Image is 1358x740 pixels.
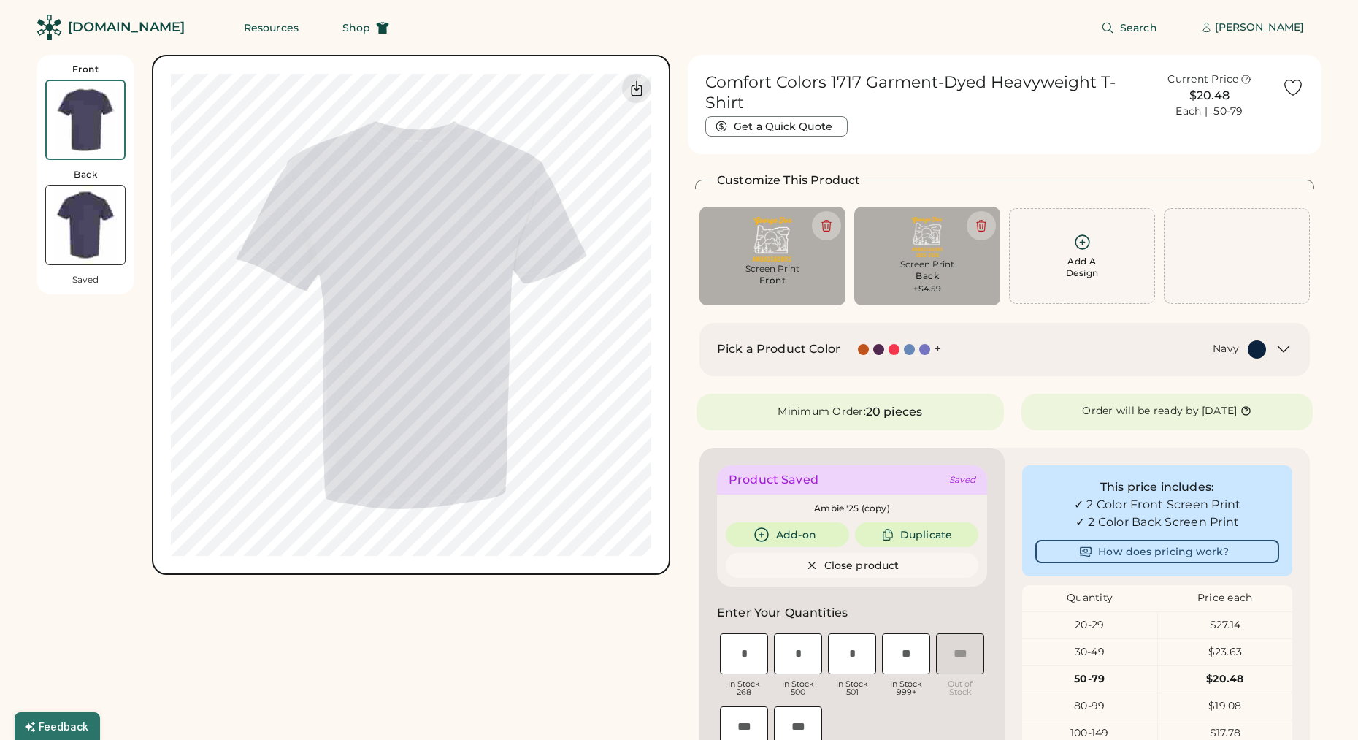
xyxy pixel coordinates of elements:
[1175,104,1243,119] div: Each | 50-79
[935,341,941,357] div: +
[726,503,978,514] div: Ambie '25 (copy)
[74,169,97,180] div: Back
[1158,699,1293,714] div: $19.08
[72,64,99,75] div: Front
[1158,672,1293,687] div: $20.48
[1215,20,1304,35] div: [PERSON_NAME]
[1120,23,1157,33] span: Search
[1035,496,1279,531] div: ✓ 2 Color Front Screen Print ✓ 2 Color Back Screen Print
[726,522,849,547] button: Add-on
[717,340,840,358] h2: Pick a Product Color
[1022,591,1157,606] div: Quantity
[325,13,407,42] button: Shop
[46,186,125,264] img: Comfort Colors 1717 Navy Back Thumbnail
[710,217,835,262] img: 86b695rft University Ambassadors Front Art.pdf
[1083,13,1175,42] button: Search
[759,275,786,286] div: Front
[864,217,990,257] img: 86b695rft University Ambassadors Design Back Art.pdf
[913,283,941,295] div: +$4.59
[1022,645,1157,660] div: 30-49
[717,604,848,622] h2: Enter Your Quantities
[936,680,984,696] div: Out of Stock
[729,471,818,489] div: Product Saved
[1289,674,1351,737] iframe: Front Chat
[720,680,768,696] div: In Stock 268
[622,74,651,103] div: Download Front Mockup
[710,263,835,275] div: Screen Print
[1158,618,1293,633] div: $27.14
[1035,478,1279,496] div: This price includes:
[1022,618,1157,633] div: 20-29
[1202,404,1238,419] div: [DATE]
[37,15,62,40] img: Rendered Logo - Screens
[717,172,860,189] h2: Customize This Product
[774,680,822,696] div: In Stock 500
[1157,591,1292,606] div: Price each
[812,211,841,240] button: Delete this decoration.
[68,18,185,37] div: [DOMAIN_NAME]
[1022,699,1157,714] div: 80-99
[967,211,996,240] button: Delete this decoration.
[828,680,876,696] div: In Stock 501
[726,553,978,578] button: Close product
[1167,72,1238,87] div: Current Price
[1035,540,1279,563] button: How does pricing work?
[778,405,866,419] div: Minimum Order:
[226,13,316,42] button: Resources
[1146,87,1273,104] div: $20.48
[882,680,930,696] div: In Stock 999+
[705,72,1137,113] h1: Comfort Colors 1717 Garment-Dyed Heavyweight T-Shirt
[1213,342,1239,356] div: Navy
[1022,672,1157,687] div: 50-79
[916,270,939,282] div: Back
[949,474,975,486] div: Saved
[705,116,848,137] button: Get a Quick Quote
[1158,645,1293,660] div: $23.63
[342,23,370,33] span: Shop
[72,274,99,286] div: Saved
[47,81,124,159] img: Comfort Colors 1717 Navy Front Thumbnail
[855,522,978,547] button: Duplicate
[864,259,990,270] div: Screen Print
[1066,256,1099,279] div: Add A Design
[866,403,922,421] div: 20 pieces
[1082,404,1199,419] div: Order will be ready by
